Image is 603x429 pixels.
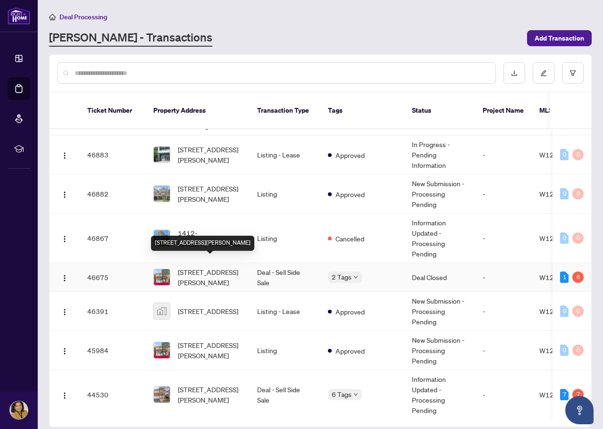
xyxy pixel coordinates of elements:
[250,370,320,420] td: Deal - Sell Side Sale
[80,92,146,129] th: Ticket Number
[250,292,320,331] td: Listing - Lease
[250,174,320,214] td: Listing
[154,303,170,319] img: thumbnail-img
[572,272,584,283] div: 6
[250,135,320,174] td: Listing - Lease
[154,147,170,163] img: thumbnail-img
[57,270,72,285] button: Logo
[539,390,579,399] span: W12211610
[535,31,584,46] span: Add Transaction
[560,345,569,356] div: 0
[332,272,352,282] span: 2 Tags
[532,92,588,129] th: MLS #
[539,307,579,315] span: W12314267
[353,392,358,397] span: down
[61,235,68,243] img: Logo
[178,228,242,248] span: 1412-[STREET_ADDRESS][PERSON_NAME]
[475,331,532,370] td: -
[404,135,475,174] td: In Progress - Pending Information
[154,342,170,358] img: thumbnail-img
[61,191,68,198] img: Logo
[178,306,238,316] span: [STREET_ADDRESS]
[475,174,532,214] td: -
[80,292,146,331] td: 46391
[57,387,72,402] button: Logo
[10,401,28,419] img: Profile Icon
[503,62,525,84] button: download
[49,30,212,47] a: [PERSON_NAME] - Transactions
[539,190,579,198] span: W12321465
[560,305,569,317] div: 0
[59,13,107,21] span: Deal Processing
[57,231,72,246] button: Logo
[61,308,68,316] img: Logo
[80,214,146,263] td: 46867
[320,92,404,129] th: Tags
[404,370,475,420] td: Information Updated - Processing Pending
[250,92,320,129] th: Transaction Type
[572,188,584,199] div: 0
[404,174,475,214] td: New Submission - Processing Pending
[146,92,250,129] th: Property Address
[49,14,56,20] span: home
[560,389,569,400] div: 7
[61,274,68,282] img: Logo
[335,189,365,199] span: Approved
[57,147,72,162] button: Logo
[565,396,594,424] button: Open asap
[475,135,532,174] td: -
[475,214,532,263] td: -
[80,370,146,420] td: 44530
[335,150,365,160] span: Approved
[475,370,532,420] td: -
[178,340,242,361] span: [STREET_ADDRESS][PERSON_NAME]
[80,135,146,174] td: 46883
[404,292,475,331] td: New Submission - Processing Pending
[335,346,365,356] span: Approved
[57,304,72,319] button: Logo
[404,92,475,129] th: Status
[154,186,170,202] img: thumbnail-img
[539,346,579,355] span: W12308251
[533,62,554,84] button: edit
[178,267,242,288] span: [STREET_ADDRESS][PERSON_NAME]
[178,384,242,405] span: [STREET_ADDRESS][PERSON_NAME]
[560,149,569,160] div: 0
[178,183,242,204] span: [STREET_ADDRESS][PERSON_NAME]
[572,232,584,244] div: 0
[332,389,352,400] span: 6 Tags
[335,306,365,317] span: Approved
[539,234,579,242] span: W12321170
[250,214,320,263] td: Listing
[178,144,242,165] span: [STREET_ADDRESS][PERSON_NAME]
[527,30,592,46] button: Add Transaction
[560,272,569,283] div: 1
[57,186,72,201] button: Logo
[80,263,146,292] td: 46675
[539,273,579,281] span: W12308251
[511,70,518,76] span: download
[572,345,584,356] div: 0
[154,269,170,285] img: thumbnail-img
[80,331,146,370] td: 45984
[154,230,170,246] img: thumbnail-img
[80,174,146,214] td: 46882
[572,149,584,160] div: 0
[560,232,569,244] div: 0
[540,70,547,76] span: edit
[335,233,364,244] span: Cancelled
[154,387,170,403] img: thumbnail-img
[61,152,68,159] img: Logo
[475,263,532,292] td: -
[353,275,358,280] span: down
[250,331,320,370] td: Listing
[250,263,320,292] td: Deal - Sell Side Sale
[61,392,68,399] img: Logo
[8,7,30,25] img: logo
[572,305,584,317] div: 0
[562,62,584,84] button: filter
[569,70,576,76] span: filter
[475,92,532,129] th: Project Name
[475,292,532,331] td: -
[404,331,475,370] td: New Submission - Processing Pending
